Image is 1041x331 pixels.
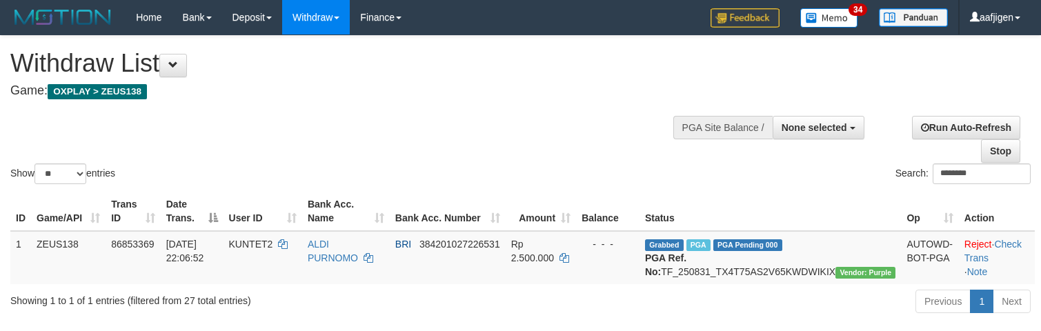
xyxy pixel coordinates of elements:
[993,290,1031,313] a: Next
[640,192,902,231] th: Status
[901,192,958,231] th: Op: activate to sort column ascending
[915,290,971,313] a: Previous
[10,192,31,231] th: ID
[10,288,424,308] div: Showing 1 to 1 of 1 entries (filtered from 27 total entries)
[224,192,302,231] th: User ID: activate to sort column ascending
[229,239,273,250] span: KUNTET2
[835,267,895,279] span: Vendor URL: https://trx4.1velocity.biz
[161,192,224,231] th: Date Trans.: activate to sort column descending
[576,192,640,231] th: Balance
[686,239,711,251] span: Marked by aaftrukkakada
[506,192,576,231] th: Amount: activate to sort column ascending
[773,116,864,139] button: None selected
[10,7,115,28] img: MOTION_logo.png
[645,239,684,251] span: Grabbed
[31,231,106,284] td: ZEUS138
[967,266,988,277] a: Note
[849,3,867,16] span: 34
[395,239,411,250] span: BRI
[912,116,1020,139] a: Run Auto-Refresh
[10,231,31,284] td: 1
[34,163,86,184] select: Showentries
[419,239,500,250] span: Copy 384201027226531 to clipboard
[111,239,154,250] span: 86853369
[959,192,1035,231] th: Action
[640,231,902,284] td: TF_250831_TX4T75AS2V65KWDWIKIX
[959,231,1035,284] td: · ·
[713,239,782,251] span: PGA Pending
[166,239,204,263] span: [DATE] 22:06:52
[10,84,680,98] h4: Game:
[645,252,686,277] b: PGA Ref. No:
[10,163,115,184] label: Show entries
[879,8,948,27] img: panduan.png
[308,239,358,263] a: ALDI PURNOMO
[673,116,773,139] div: PGA Site Balance /
[981,139,1020,163] a: Stop
[302,192,390,231] th: Bank Acc. Name: activate to sort column ascending
[582,237,634,251] div: - - -
[711,8,780,28] img: Feedback.jpg
[964,239,1022,263] a: Check Trans
[964,239,992,250] a: Reject
[511,239,554,263] span: Rp 2.500.000
[782,122,847,133] span: None selected
[48,84,147,99] span: OXPLAY > ZEUS138
[901,231,958,284] td: AUTOWD-BOT-PGA
[800,8,858,28] img: Button%20Memo.svg
[10,50,680,77] h1: Withdraw List
[970,290,993,313] a: 1
[106,192,161,231] th: Trans ID: activate to sort column ascending
[895,163,1031,184] label: Search:
[390,192,506,231] th: Bank Acc. Number: activate to sort column ascending
[933,163,1031,184] input: Search:
[31,192,106,231] th: Game/API: activate to sort column ascending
